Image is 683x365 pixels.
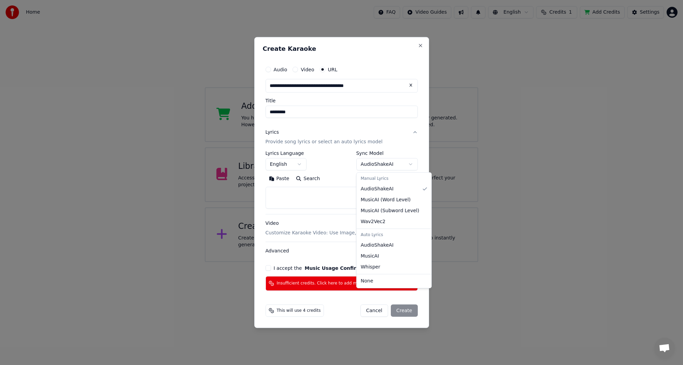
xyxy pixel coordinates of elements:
[358,230,430,240] div: Auto Lyrics
[361,278,373,284] span: None
[361,253,379,260] span: MusicAI
[358,174,430,184] div: Manual Lyrics
[361,242,394,249] span: AudioShakeAI
[361,218,385,225] span: Wav2Vec2
[361,207,419,214] span: MusicAI ( Subword Level )
[361,264,380,271] span: Whisper
[361,196,411,203] span: MusicAI ( Word Level )
[361,186,394,192] span: AudioShakeAI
